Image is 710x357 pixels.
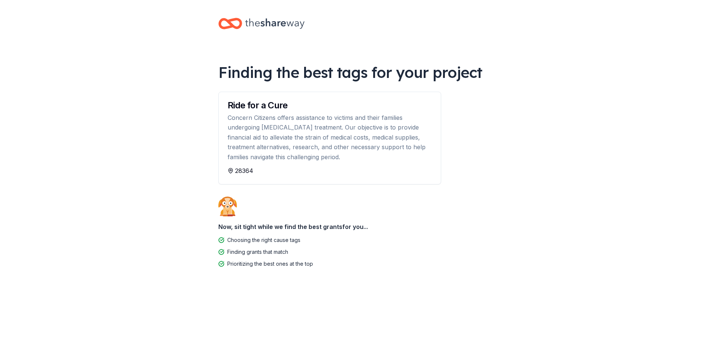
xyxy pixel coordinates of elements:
[218,196,237,216] img: Dog waiting patiently
[228,101,432,110] div: Ride for a Cure
[218,219,492,234] div: Now, sit tight while we find the best grants for you...
[218,62,492,83] div: Finding the best tags for your project
[227,236,300,245] div: Choosing the right cause tags
[228,166,432,175] div: 28364
[227,259,313,268] div: Prioritizing the best ones at the top
[227,248,288,256] div: Finding grants that match
[228,113,432,162] div: Concern Citizens offers assistance to victims and their families undergoing [MEDICAL_DATA] treatm...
